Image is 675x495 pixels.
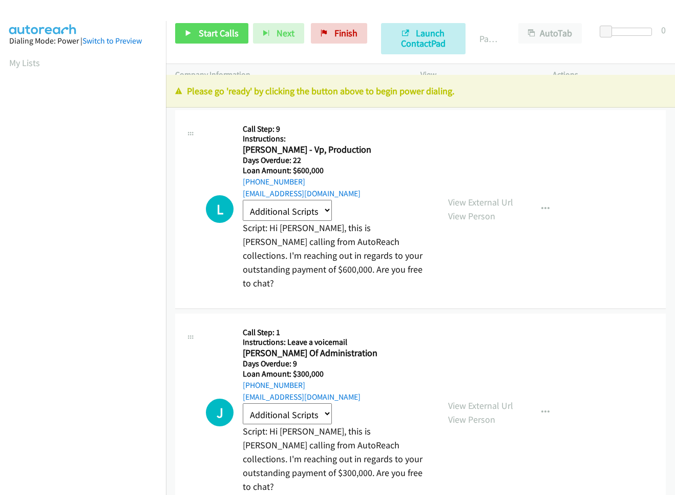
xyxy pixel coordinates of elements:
[243,155,430,166] h5: Days Overdue: 22
[334,27,357,39] span: Finish
[206,399,234,426] h1: J
[243,392,361,402] a: [EMAIL_ADDRESS][DOMAIN_NAME]
[9,57,40,69] a: My Lists
[243,337,430,347] h5: Instructions: Leave a voicemail
[206,399,234,426] div: The call is yet to be attempted
[243,221,430,290] p: Script: Hi [PERSON_NAME], this is [PERSON_NAME] calling from AutoReach collections. I'm reaching ...
[9,35,157,47] div: Dialing Mode: Power |
[448,414,495,425] a: View Person
[311,23,367,44] a: Finish
[243,124,430,134] h5: Call Step: 9
[448,400,513,411] a: View External Url
[206,195,234,223] div: The call is yet to be attempted
[277,27,294,39] span: Next
[175,84,666,98] p: Please go 'ready' by clicking the button above to begin power dialing.
[401,27,446,49] span: Launch ContactPad
[82,36,142,46] a: Switch to Preview
[175,69,402,81] p: Company Information
[420,69,534,81] p: View
[243,134,430,144] h5: Instructions:
[479,32,500,46] p: Paused
[243,189,361,198] a: [EMAIL_ADDRESS][DOMAIN_NAME]
[243,144,430,156] h2: [PERSON_NAME] - Vp, Production
[381,23,466,54] button: Launch ContactPad
[243,424,430,493] p: Script: Hi [PERSON_NAME], this is [PERSON_NAME] calling from AutoReach collections. I'm reaching ...
[605,28,652,36] div: Delay between calls (in seconds)
[243,359,430,369] h5: Days Overdue: 9
[243,369,430,379] h5: Loan Amount: $300,000
[448,210,495,222] a: View Person
[243,177,305,187] a: [PHONE_NUMBER]
[243,380,305,390] a: [PHONE_NUMBER]
[243,327,430,338] h5: Call Step: 1
[553,69,666,81] p: Actions
[206,195,234,223] h1: L
[243,347,430,359] h2: [PERSON_NAME] Of Administration
[253,23,304,44] button: Next
[243,166,430,176] h5: Loan Amount: $600,000
[448,196,513,208] a: View External Url
[518,23,582,44] button: AutoTab
[661,23,666,37] div: 0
